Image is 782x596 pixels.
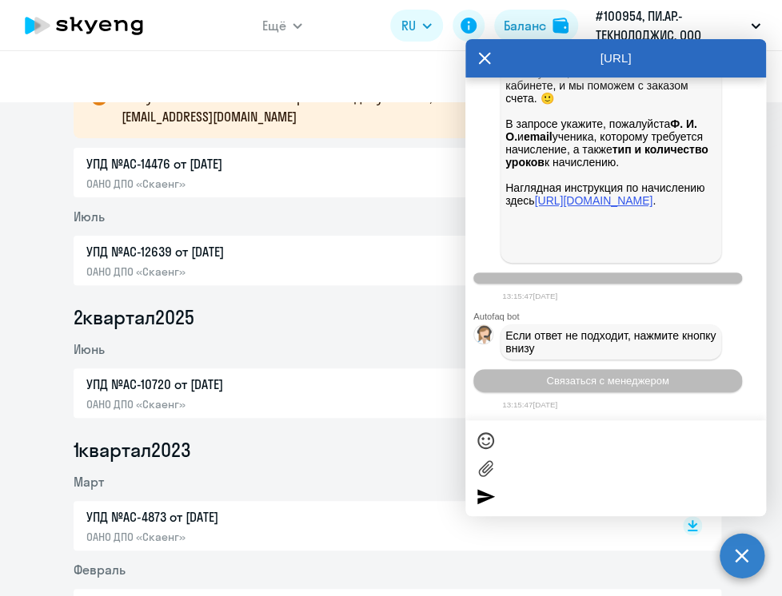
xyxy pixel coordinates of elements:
[474,325,494,348] img: bot avatar
[86,530,422,544] p: ОАНО ДПО «Скаенг»
[473,369,742,392] button: Связаться с менеджером
[74,437,721,463] li: 1 квартал 2023
[588,6,768,45] button: #100954, ПИ.АР.-ТЕКНОЛОДЖИС, ООО
[86,375,649,411] a: УПД №AC-10720 от [DATE]ОАНО ДПО «Скаенг»
[494,10,578,42] button: Балансbalance
[596,6,744,45] p: #100954, ПИ.АР.-ТЕКНОЛОДЖИС, ООО
[502,400,557,409] time: 13:15:47[DATE]
[86,177,422,191] p: ОАНО ДПО «Скаенг»
[505,143,711,169] strong: тип и количество уроков
[86,242,649,279] a: УПД №AC-12639 от [DATE]ОАНО ДПО «Скаенг»
[502,292,557,300] time: 13:15:47[DATE]
[86,375,422,394] p: УПД №AC-10720 от [DATE]
[74,209,105,224] span: Июль
[473,312,766,321] div: Autofaq bot
[86,154,649,191] a: УПД №AC-14476 от [DATE]ОАНО ДПО «Скаенг»
[74,304,721,330] li: 2 квартал 2025
[74,341,105,357] span: Июнь
[86,242,422,261] p: УПД №AC-12639 от [DATE]
[390,10,443,42] button: RU
[86,507,649,544] a: УПД №AC-4873 от [DATE]ОАНО ДПО «Скаенг»
[505,329,719,355] span: Если ответ не подходит, нажмите кнопку внизу
[86,154,422,173] p: УПД №AC-14476 от [DATE]
[74,474,104,490] span: Март
[86,397,422,411] p: ОАНО ДПО «Скаенг»
[473,456,497,480] label: Лимит 10 файлов
[504,16,546,35] div: Баланс
[505,117,703,143] strong: Ф. И. О.
[86,264,422,279] p: ОАНО ДПО «Скаенг»
[534,194,652,207] a: [URL][DOMAIN_NAME]
[74,562,126,578] span: Февраль
[524,130,553,143] strong: email
[262,16,286,35] span: Ещё
[553,18,569,34] img: balance
[262,10,302,42] button: Ещё
[86,507,422,526] p: УПД №AC-4873 от [DATE]
[122,88,692,126] p: В случае возникновения вопросов по документам, напишите, пожалуйста, на почту [EMAIL_ADDRESS][DOM...
[401,16,416,35] span: RU
[546,375,668,387] span: Связаться с менеджером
